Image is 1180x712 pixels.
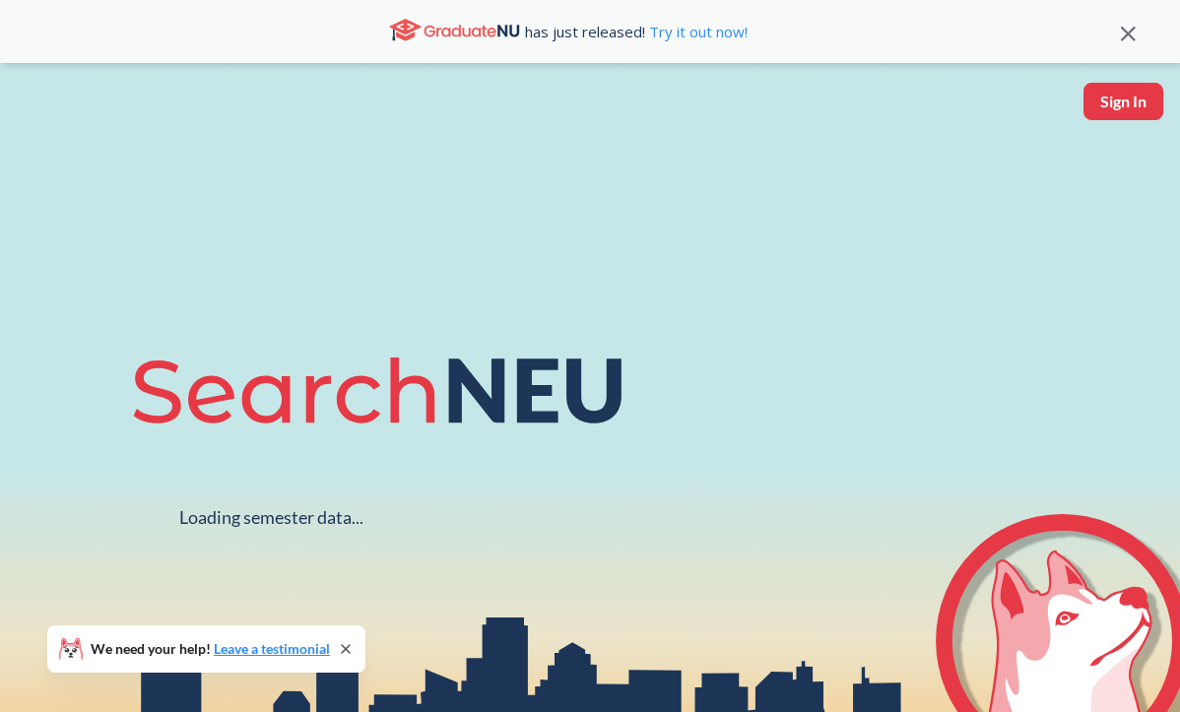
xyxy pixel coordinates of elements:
div: Loading semester data... [179,506,363,529]
button: Sign In [1083,83,1163,120]
span: has just released! [525,21,748,42]
a: Try it out now! [645,22,748,41]
span: We need your help! [91,642,330,656]
a: Leave a testimonial [214,640,330,657]
img: sandbox logo [20,83,66,143]
a: sandbox logo [20,83,66,149]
